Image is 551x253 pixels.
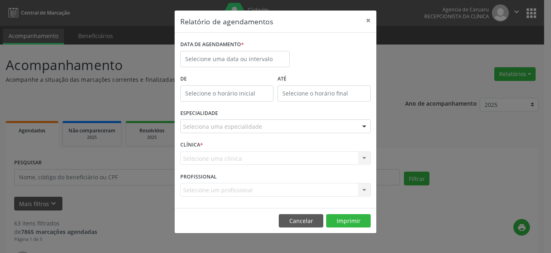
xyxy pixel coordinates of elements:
[180,139,203,151] label: CLÍNICA
[180,170,217,183] label: PROFISSIONAL
[180,85,273,102] input: Selecione o horário inicial
[278,73,371,85] label: ATÉ
[278,85,371,102] input: Selecione o horário final
[180,38,244,51] label: DATA DE AGENDAMENTO
[180,51,290,67] input: Selecione uma data ou intervalo
[183,122,262,131] span: Seleciona uma especialidade
[180,16,273,27] h5: Relatório de agendamentos
[180,107,218,120] label: ESPECIALIDADE
[360,11,376,30] button: Close
[326,214,371,228] button: Imprimir
[279,214,323,228] button: Cancelar
[180,73,273,85] label: De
